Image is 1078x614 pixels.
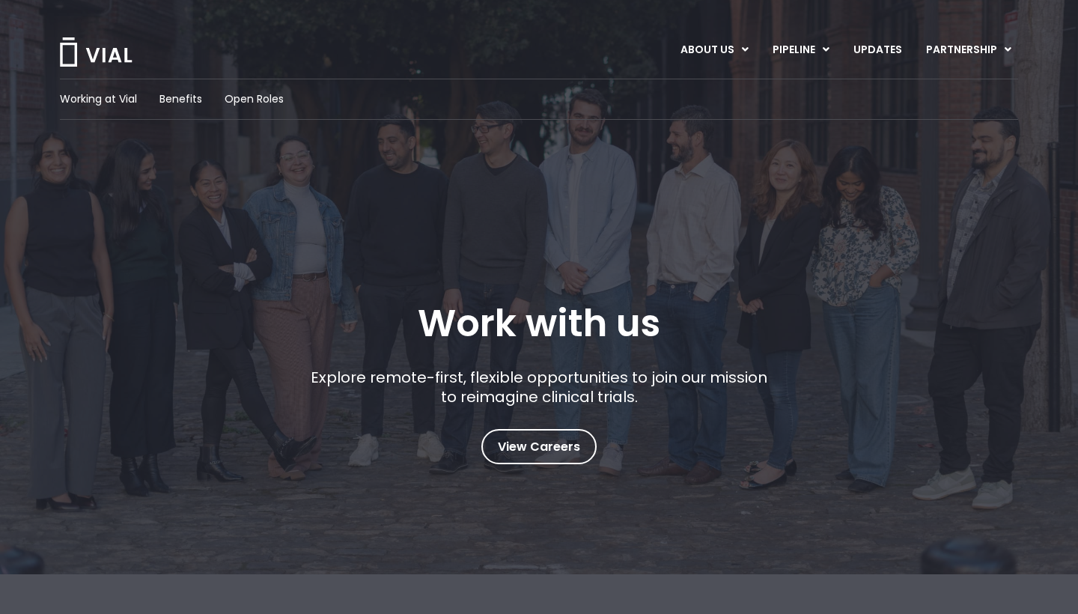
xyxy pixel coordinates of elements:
a: Benefits [159,91,202,107]
img: Vial Logo [58,37,133,67]
a: UPDATES [841,37,913,63]
a: View Careers [481,429,597,464]
a: PIPELINEMenu Toggle [761,37,841,63]
a: ABOUT USMenu Toggle [669,37,760,63]
span: View Careers [498,437,580,457]
a: Open Roles [225,91,284,107]
a: PARTNERSHIPMenu Toggle [914,37,1023,63]
a: Working at Vial [60,91,137,107]
p: Explore remote-first, flexible opportunities to join our mission to reimagine clinical trials. [305,368,773,407]
h1: Work with us [418,302,660,345]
